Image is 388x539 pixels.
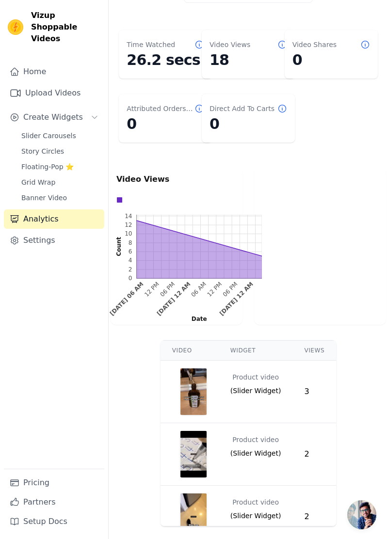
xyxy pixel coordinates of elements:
[190,281,208,299] text: 06 AM
[129,239,132,246] text: 8
[114,194,259,206] div: Data groups
[127,115,204,133] dd: 0
[304,386,324,397] div: 3
[292,341,336,361] th: Views
[156,281,192,317] g: Fri Aug 15 2025 00:00:00 GMT+0530 (India Standard Time)
[129,257,132,264] text: 4
[4,209,104,229] a: Analytics
[4,473,104,492] a: Pricing
[21,146,64,156] span: Story Circles
[206,281,223,298] text: 12 PM
[304,448,324,460] div: 2
[31,10,100,45] span: Vizup Shoppable Videos
[127,40,175,49] dt: Time Watched
[210,40,250,49] dt: Video Views
[159,281,176,298] text: 06 PM
[230,448,281,458] span: ( Slider Widget )
[210,115,287,133] dd: 0
[232,493,279,511] div: Product video
[218,281,255,317] g: Sat Aug 16 2025 00:00:00 GMT+0530 (India Standard Time)
[230,386,281,396] span: ( Slider Widget )
[21,177,55,187] span: Grid Wrap
[16,175,104,189] a: Grid Wrap
[129,275,132,282] text: 0
[4,492,104,512] a: Partners
[115,237,122,256] text: Count
[125,222,132,228] text: 12
[21,193,67,203] span: Banner Video
[292,51,370,69] dd: 0
[4,108,104,127] button: Create Widgets
[125,213,132,220] text: 14
[127,104,194,113] dt: Attributed Orders Count
[192,316,207,322] text: Date
[4,83,104,103] a: Upload Videos
[180,431,207,477] img: video
[23,111,83,123] span: Create Widgets
[116,174,262,185] p: Video Views
[129,248,132,255] text: 6
[156,281,192,317] text: [DATE] 12 AM
[127,51,204,69] dd: 26.2 secs
[109,281,145,317] text: [DATE] 06 AM
[16,160,104,174] a: Floating-Pop ⭐
[232,368,279,386] div: Product video
[105,213,137,282] g: left axis
[190,281,208,299] g: Fri Aug 15 2025 06:00:00 GMT+0530 (India Standard Time)
[218,281,255,317] text: [DATE] 12 AM
[230,511,281,521] span: ( Slider Widget )
[180,368,207,415] img: video
[232,431,279,448] div: Product video
[21,131,76,141] span: Slider Carousels
[161,341,219,361] th: Video
[219,341,293,361] th: Widget
[292,40,337,49] dt: Video Shares
[143,281,161,298] g: Thu Aug 14 2025 12:00:00 GMT+0530 (India Standard Time)
[125,230,132,237] text: 10
[222,281,239,298] g: Fri Aug 15 2025 18:00:00 GMT+0530 (India Standard Time)
[210,51,287,69] dd: 18
[143,281,161,298] text: 12 PM
[210,104,275,113] dt: Direct Add To Carts
[4,62,104,81] a: Home
[4,512,104,531] a: Setup Docs
[125,213,136,282] g: left ticks
[206,281,223,298] g: Fri Aug 15 2025 12:00:00 GMT+0530 (India Standard Time)
[21,162,74,172] span: Floating-Pop ⭐
[16,191,104,205] a: Banner Video
[16,144,104,158] a: Story Circles
[304,511,324,523] div: 2
[109,281,145,317] g: Thu Aug 14 2025 06:00:00 GMT+0530 (India Standard Time)
[222,281,239,298] text: 06 PM
[4,231,104,250] a: Settings
[159,281,176,298] g: Thu Aug 14 2025 18:00:00 GMT+0530 (India Standard Time)
[129,266,132,273] text: 2
[16,129,104,143] a: Slider Carousels
[109,278,262,317] g: bottom ticks
[8,19,23,35] img: Vizup
[347,500,376,529] a: Open chat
